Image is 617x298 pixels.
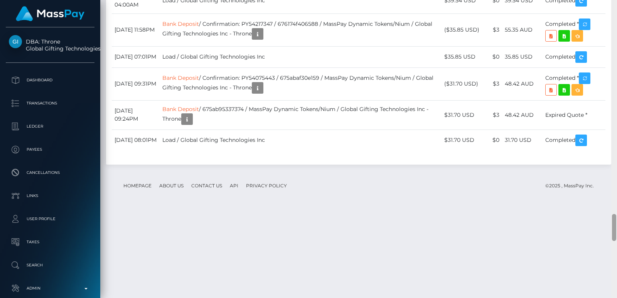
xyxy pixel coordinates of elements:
[482,67,502,100] td: $3
[545,182,600,190] div: © 2025 , MassPay Inc.
[6,71,94,90] a: Dashboard
[6,38,94,52] span: DBA: Throne Global Gifting Technologies Inc
[6,232,94,252] a: Taxes
[9,98,91,109] p: Transactions
[227,180,241,192] a: API
[482,130,502,151] td: $0
[9,283,91,294] p: Admin
[243,180,290,192] a: Privacy Policy
[112,100,160,130] td: [DATE] 09:24PM
[502,100,543,130] td: 48.42 AUD
[160,67,442,100] td: / Confirmation: PY54075443 / 675abaf30e159 / MassPay Dynamic Tokens/Nium / Global Gifting Technol...
[6,209,94,229] a: User Profile
[482,13,502,46] td: $3
[160,100,442,130] td: / 675ab95337374 / MassPay Dynamic Tokens/Nium / Global Gifting Technologies Inc - Throne
[112,130,160,151] td: [DATE] 08:01PM
[442,13,482,46] td: ($35.85 USD)
[9,259,91,271] p: Search
[502,46,543,67] td: 35.85 USD
[16,6,84,21] img: MassPay Logo
[502,67,543,100] td: 48.42 AUD
[9,121,91,132] p: Ledger
[9,190,91,202] p: Links
[112,13,160,46] td: [DATE] 11:58PM
[6,186,94,205] a: Links
[442,67,482,100] td: ($31.70 USD)
[162,74,199,81] a: Bank Deposit
[9,167,91,178] p: Cancellations
[9,236,91,248] p: Taxes
[6,117,94,136] a: Ledger
[162,20,199,27] a: Bank Deposit
[160,46,442,67] td: Load / Global Gifting Technologies Inc
[9,35,22,48] img: Global Gifting Technologies Inc
[160,13,442,46] td: / Confirmation: PY54217347 / 676174f406588 / MassPay Dynamic Tokens/Nium / Global Gifting Technol...
[188,180,225,192] a: Contact Us
[6,256,94,275] a: Search
[482,100,502,130] td: $3
[112,46,160,67] td: [DATE] 07:01PM
[112,67,160,100] td: [DATE] 09:31PM
[162,106,199,113] a: Bank Deposit
[502,130,543,151] td: 31.70 USD
[120,180,155,192] a: Homepage
[6,140,94,159] a: Payees
[9,213,91,225] p: User Profile
[543,130,605,151] td: Completed
[543,13,605,46] td: Completed *
[442,130,482,151] td: $31.70 USD
[543,100,605,130] td: Expired Quote *
[482,46,502,67] td: $0
[156,180,187,192] a: About Us
[543,46,605,67] td: Completed
[6,163,94,182] a: Cancellations
[160,130,442,151] td: Load / Global Gifting Technologies Inc
[9,74,91,86] p: Dashboard
[442,46,482,67] td: $35.85 USD
[543,67,605,100] td: Completed *
[6,279,94,298] a: Admin
[502,13,543,46] td: 55.35 AUD
[442,100,482,130] td: $31.70 USD
[6,94,94,113] a: Transactions
[9,144,91,155] p: Payees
